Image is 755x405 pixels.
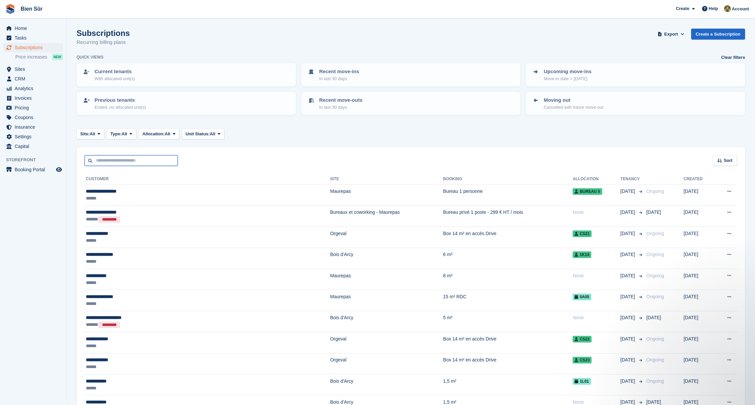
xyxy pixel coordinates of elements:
a: Clear filters [721,54,745,61]
td: [DATE] [683,269,714,290]
span: Invoices [15,93,55,103]
span: Ongoing [646,378,664,384]
td: Bureau 1 personne [443,185,573,205]
a: menu [3,113,63,122]
a: menu [3,93,63,103]
a: menu [3,84,63,93]
td: Maurepas [330,185,443,205]
p: In last 30 days [319,75,359,82]
h6: Quick views [77,54,104,60]
td: Bois d'Arcy [330,311,443,332]
td: [DATE] [683,332,714,353]
a: menu [3,142,63,151]
span: 1L01 [573,378,591,385]
td: [DATE] [683,227,714,248]
span: [DATE] [620,188,636,195]
span: [DATE] [646,399,661,405]
td: Maurepas [330,290,443,311]
td: [DATE] [683,205,714,227]
span: Analytics [15,84,55,93]
span: Sites [15,65,55,74]
span: Insurance [15,122,55,132]
th: Customer [85,174,330,185]
span: Help [709,5,718,12]
td: [DATE] [683,353,714,374]
img: Matthieu Burnand [724,5,731,12]
span: [DATE] [620,378,636,385]
span: [DATE] [620,209,636,216]
button: Site: All [77,128,104,139]
a: Create a Subscription [691,29,745,40]
span: [DATE] [620,272,636,279]
th: Allocation [573,174,620,185]
span: All [122,131,127,137]
p: Move-in date > [DATE] [544,75,591,82]
div: None [573,314,620,321]
span: 0A05 [573,294,591,300]
th: Site [330,174,443,185]
span: Pricing [15,103,55,112]
div: None [573,209,620,216]
span: Tasks [15,33,55,43]
td: [DATE] [683,185,714,205]
span: [DATE] [620,336,636,342]
p: Moving out [544,96,603,104]
p: Ended, no allocated unit(s) [95,104,146,111]
td: 8 m² [443,269,573,290]
p: Current tenants [95,68,135,75]
p: Recent move-outs [319,96,363,104]
div: None [573,272,620,279]
span: [DATE] [620,314,636,321]
a: Preview store [55,166,63,174]
span: Ongoing [646,336,664,341]
img: stora-icon-8386f47178a22dfd0bd8f6a31ec36ba5ce8667c1dd55bd0f319d3a0aa187defe.svg [5,4,15,14]
button: Export [656,29,686,40]
p: With allocated unit(s) [95,75,135,82]
a: menu [3,122,63,132]
a: menu [3,24,63,33]
span: Booking Portal [15,165,55,174]
span: Subscriptions [15,43,55,52]
th: Created [683,174,714,185]
span: Create [676,5,689,12]
a: menu [3,103,63,112]
span: Export [664,31,678,38]
a: Recent move-ins In last 30 days [302,64,520,86]
span: [DATE] [620,251,636,258]
span: Settings [15,132,55,141]
span: CS22 [573,336,592,342]
td: [DATE] [683,290,714,311]
td: [DATE] [683,374,714,395]
span: Capital [15,142,55,151]
a: menu [3,165,63,174]
td: Bureaux et coworking - Maurepas [330,205,443,227]
a: Previous tenants Ended, no allocated unit(s) [77,92,295,114]
span: Type: [111,131,122,137]
a: Price increases NEW [15,53,63,61]
td: Orgeval [330,332,443,353]
div: NEW [52,54,63,60]
span: 1K14 [573,251,591,258]
a: Bien Sûr [18,3,45,14]
a: menu [3,132,63,141]
td: Bureau privé 1 poste - 299 € HT / mois [443,205,573,227]
th: Booking [443,174,573,185]
span: CS23 [573,357,592,363]
span: [DATE] [620,356,636,363]
span: All [165,131,170,137]
span: Ongoing [646,273,664,278]
span: [DATE] [620,230,636,237]
p: Recent move-ins [319,68,359,75]
span: All [90,131,95,137]
p: Recurring billing plans [77,39,130,46]
span: Ongoing [646,231,664,236]
span: Ongoing [646,189,664,194]
span: Sort [724,157,732,164]
span: Ongoing [646,294,664,299]
span: Coupons [15,113,55,122]
span: CS21 [573,230,592,237]
span: Ongoing [646,357,664,362]
span: Ongoing [646,252,664,257]
span: Home [15,24,55,33]
span: Allocation: [142,131,165,137]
